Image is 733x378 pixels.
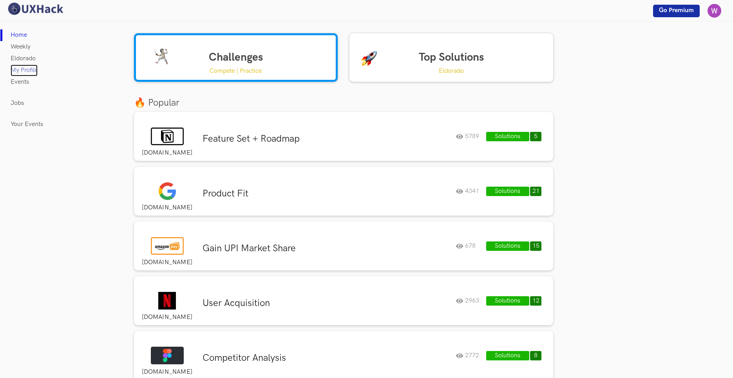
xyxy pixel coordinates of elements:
button: 21 [530,187,541,196]
button: Solutions [486,132,529,141]
a: Jobs [11,97,24,109]
a: [DOMAIN_NAME]Feature Set + Roadmap5789Solutions5 [134,112,553,167]
button: Solutions [486,296,529,306]
img: Amazon_Pay_logo_0709211000 [151,237,184,255]
button: 12 [530,296,541,306]
label: [DOMAIN_NAME] [138,259,197,266]
button: Solutions [486,187,529,196]
img: Notion_logo_0709210959 [151,128,184,145]
label: [DOMAIN_NAME] [138,313,197,321]
img: Your profile pic [708,4,721,18]
div: 678 [456,241,485,251]
h3: Competitor Analysis [203,352,450,364]
a: [DOMAIN_NAME]User Acquisition2963Solutions12 [134,276,553,331]
a: Top Solutions [349,33,553,82]
div: 2772 [456,351,485,360]
span: Go Premium [659,7,694,14]
div: 4341 [456,187,485,196]
img: rocket [361,50,377,66]
a: [DOMAIN_NAME]Product Fit4341Solutions21 [134,167,553,221]
a: Eldorado [11,53,36,65]
button: 5 [530,132,541,141]
a: Events [11,76,29,88]
label: [DOMAIN_NAME] [138,149,197,157]
button: Solutions [486,351,529,360]
label: [DOMAIN_NAME] [138,368,197,376]
label: [DOMAIN_NAME] [138,204,197,212]
button: 8 [530,351,541,360]
p: Eldorado [439,66,464,76]
img: Netflix_logo_1705241030 [158,292,176,310]
p: Compete | Practice [210,66,262,76]
a: Weekly [11,41,31,53]
img: UXHack logo [6,2,65,16]
a: Go Premium [653,5,700,17]
a: My Profile [11,65,38,76]
img: sword [154,49,169,64]
img: Google_logo_0208241137 [159,182,176,200]
a: Challenges [134,33,338,82]
h3: User Acquisition [203,297,450,309]
a: [DOMAIN_NAME]Gain UPI Market Share678Solutions15 [134,221,553,276]
button: 15 [530,241,541,251]
div: 2963 [456,296,485,306]
a: Home [11,29,27,41]
h3: Gain UPI Market Share [203,243,450,254]
button: Solutions [486,241,529,251]
img: Figma_logo_0709211000 [151,347,184,364]
h3: Feature Set + Roadmap [203,133,450,145]
h3: Product Fit [203,188,450,200]
div: 🔥 Popular [128,96,559,110]
div: 5789 [456,132,485,141]
a: Your Events [11,119,43,130]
